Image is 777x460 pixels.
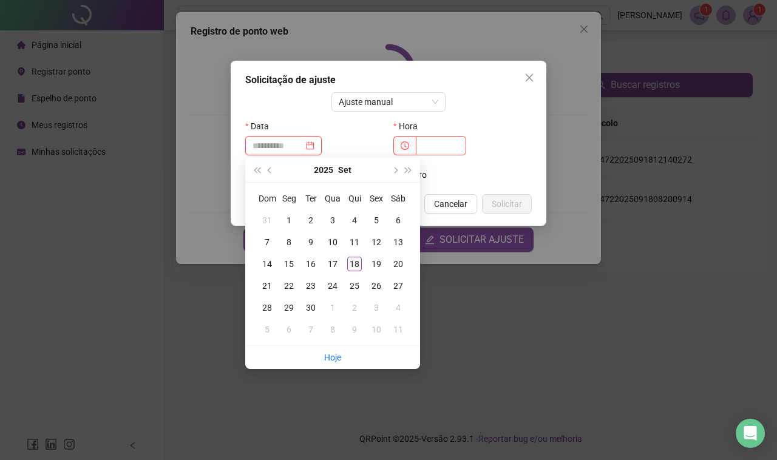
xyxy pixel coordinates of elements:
[344,209,365,231] td: 2025-09-04
[387,275,409,297] td: 2025-09-27
[304,300,318,315] div: 30
[322,188,344,209] th: Qua
[369,279,384,293] div: 26
[256,253,278,275] td: 2025-09-14
[322,297,344,319] td: 2025-10-01
[300,209,322,231] td: 2025-09-02
[365,275,387,297] td: 2025-09-26
[393,117,426,136] label: Hora
[344,275,365,297] td: 2025-09-25
[369,300,384,315] div: 3
[344,188,365,209] th: Qui
[260,257,274,271] div: 14
[387,297,409,319] td: 2025-10-04
[304,257,318,271] div: 16
[387,188,409,209] th: Sáb
[256,209,278,231] td: 2025-08-31
[322,319,344,340] td: 2025-10-08
[736,419,765,448] div: Open Intercom Messenger
[391,235,405,249] div: 13
[325,213,340,228] div: 3
[344,319,365,340] td: 2025-10-09
[369,213,384,228] div: 5
[325,300,340,315] div: 1
[387,231,409,253] td: 2025-09-13
[278,253,300,275] td: 2025-09-15
[325,257,340,271] div: 17
[324,353,341,362] a: Hoje
[347,300,362,315] div: 2
[245,73,532,87] div: Solicitação de ajuste
[260,279,274,293] div: 21
[256,188,278,209] th: Dom
[300,188,322,209] th: Ter
[365,253,387,275] td: 2025-09-19
[391,257,405,271] div: 20
[300,275,322,297] td: 2025-09-23
[387,209,409,231] td: 2025-09-06
[300,231,322,253] td: 2025-09-09
[304,279,318,293] div: 23
[322,253,344,275] td: 2025-09-17
[250,158,263,182] button: super-prev-year
[325,322,340,337] div: 8
[344,297,365,319] td: 2025-10-02
[347,235,362,249] div: 11
[365,319,387,340] td: 2025-10-10
[369,322,384,337] div: 10
[365,209,387,231] td: 2025-09-05
[338,158,351,182] button: month panel
[347,322,362,337] div: 9
[282,235,296,249] div: 8
[391,213,405,228] div: 6
[256,319,278,340] td: 2025-10-05
[300,253,322,275] td: 2025-09-16
[245,117,277,136] label: Data
[344,253,365,275] td: 2025-09-18
[325,235,340,249] div: 10
[347,213,362,228] div: 4
[282,322,296,337] div: 6
[282,257,296,271] div: 15
[260,235,274,249] div: 7
[260,300,274,315] div: 28
[322,275,344,297] td: 2025-09-24
[391,322,405,337] div: 11
[369,257,384,271] div: 19
[347,279,362,293] div: 25
[482,194,532,214] button: Solicitar
[424,194,477,214] button: Cancelar
[256,231,278,253] td: 2025-09-07
[369,235,384,249] div: 12
[434,197,467,211] span: Cancelar
[520,68,539,87] button: Close
[347,257,362,271] div: 18
[391,279,405,293] div: 27
[322,209,344,231] td: 2025-09-03
[402,158,415,182] button: super-next-year
[388,158,401,182] button: next-year
[391,300,405,315] div: 4
[304,322,318,337] div: 7
[365,297,387,319] td: 2025-10-03
[260,322,274,337] div: 5
[387,319,409,340] td: 2025-10-11
[282,279,296,293] div: 22
[282,300,296,315] div: 29
[365,188,387,209] th: Sex
[278,319,300,340] td: 2025-10-06
[325,279,340,293] div: 24
[278,275,300,297] td: 2025-09-22
[300,319,322,340] td: 2025-10-07
[278,231,300,253] td: 2025-09-08
[304,235,318,249] div: 9
[260,213,274,228] div: 31
[300,297,322,319] td: 2025-09-30
[282,213,296,228] div: 1
[256,297,278,319] td: 2025-09-28
[365,231,387,253] td: 2025-09-12
[314,158,333,182] button: year panel
[339,93,439,111] span: Ajuste manual
[322,231,344,253] td: 2025-09-10
[278,188,300,209] th: Seg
